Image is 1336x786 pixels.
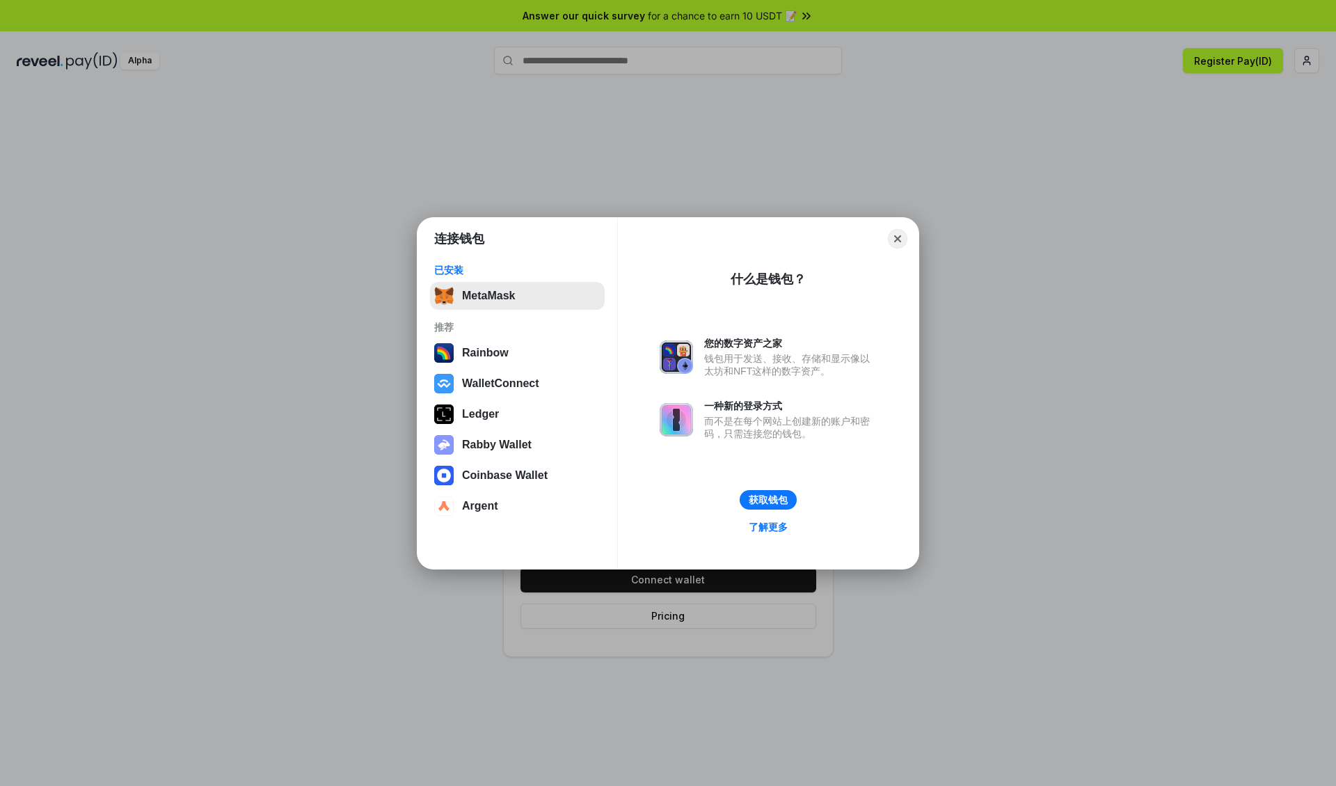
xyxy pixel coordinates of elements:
[434,374,454,393] img: svg+xml,%3Csvg%20width%3D%2228%22%20height%3D%2228%22%20viewBox%3D%220%200%2028%2028%22%20fill%3D...
[462,439,532,451] div: Rabby Wallet
[434,264,601,276] div: 已安装
[434,343,454,363] img: svg+xml,%3Csvg%20width%3D%22120%22%20height%3D%22120%22%20viewBox%3D%220%200%20120%20120%22%20fil...
[749,521,788,533] div: 了解更多
[434,230,484,247] h1: 连接钱包
[462,347,509,359] div: Rainbow
[430,282,605,310] button: MetaMask
[434,321,601,333] div: 推荐
[462,377,539,390] div: WalletConnect
[434,435,454,455] img: svg+xml,%3Csvg%20xmlns%3D%22http%3A%2F%2Fwww.w3.org%2F2000%2Fsvg%22%20fill%3D%22none%22%20viewBox...
[704,400,877,412] div: 一种新的登录方式
[704,337,877,349] div: 您的数字资产之家
[434,286,454,306] img: svg+xml,%3Csvg%20fill%3D%22none%22%20height%3D%2233%22%20viewBox%3D%220%200%2035%2033%22%20width%...
[704,352,877,377] div: 钱包用于发送、接收、存储和显示像以太坊和NFT这样的数字资产。
[462,408,499,420] div: Ledger
[704,415,877,440] div: 而不是在每个网站上创建新的账户和密码，只需连接您的钱包。
[731,271,806,288] div: 什么是钱包？
[749,494,788,506] div: 获取钱包
[430,400,605,428] button: Ledger
[434,466,454,485] img: svg+xml,%3Csvg%20width%3D%2228%22%20height%3D%2228%22%20viewBox%3D%220%200%2028%2028%22%20fill%3D...
[462,290,515,302] div: MetaMask
[434,404,454,424] img: svg+xml,%3Csvg%20xmlns%3D%22http%3A%2F%2Fwww.w3.org%2F2000%2Fsvg%22%20width%3D%2228%22%20height%3...
[740,518,796,536] a: 了解更多
[434,496,454,516] img: svg+xml,%3Csvg%20width%3D%2228%22%20height%3D%2228%22%20viewBox%3D%220%200%2028%2028%22%20fill%3D...
[430,339,605,367] button: Rainbow
[462,469,548,482] div: Coinbase Wallet
[462,500,498,512] div: Argent
[430,492,605,520] button: Argent
[430,370,605,398] button: WalletConnect
[888,229,907,249] button: Close
[660,340,693,374] img: svg+xml,%3Csvg%20xmlns%3D%22http%3A%2F%2Fwww.w3.org%2F2000%2Fsvg%22%20fill%3D%22none%22%20viewBox...
[740,490,797,510] button: 获取钱包
[660,403,693,437] img: svg+xml,%3Csvg%20xmlns%3D%22http%3A%2F%2Fwww.w3.org%2F2000%2Fsvg%22%20fill%3D%22none%22%20viewBox...
[430,462,605,489] button: Coinbase Wallet
[430,431,605,459] button: Rabby Wallet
